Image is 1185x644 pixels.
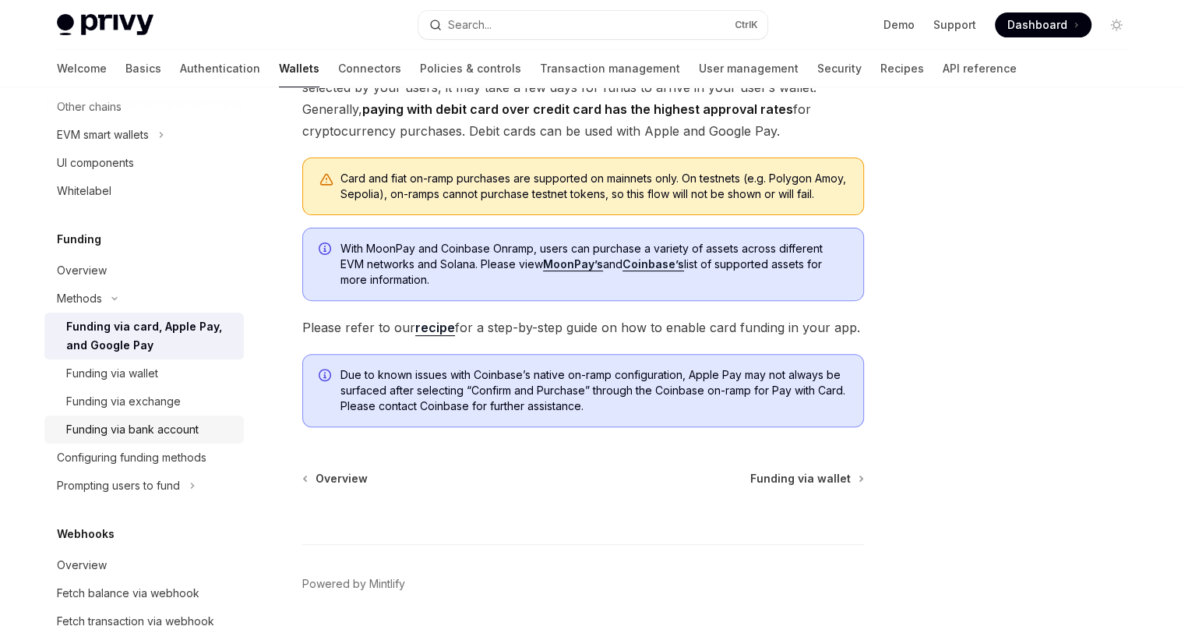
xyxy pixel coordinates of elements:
[44,387,244,416] a: Funding via exchange
[622,257,684,271] a: Coinbase’s
[302,55,864,142] span: Please note that these purchases are not immediate, and depending on the payment method selected ...
[57,525,115,543] h5: Webhooks
[57,14,153,36] img: light logo
[57,584,199,603] div: Fetch balance via webhook
[44,257,244,285] a: Overview
[44,313,244,359] a: Funding via card, Apple Pay, and Google Pay
[66,420,199,439] div: Funding via bank account
[57,556,107,575] div: Overview
[319,172,334,188] svg: Warning
[57,154,134,172] div: UI components
[57,261,107,280] div: Overview
[817,50,862,87] a: Security
[340,171,848,202] div: Card and fiat on-ramp purchases are supported on mainnets only. On testnets (e.g. Polygon Amoy, S...
[44,551,244,579] a: Overview
[319,242,334,258] svg: Info
[943,50,1017,87] a: API reference
[699,50,799,87] a: User management
[750,471,851,487] span: Funding via wallet
[66,392,181,411] div: Funding via exchange
[57,50,107,87] a: Welcome
[57,289,102,308] div: Methods
[1104,12,1129,37] button: Toggle dark mode
[44,359,244,387] a: Funding via wallet
[44,149,244,177] a: UI components
[880,50,924,87] a: Recipes
[362,101,793,117] strong: paying with debit card over credit card has the highest approval rates
[338,50,401,87] a: Connectors
[57,230,101,249] h5: Funding
[44,177,244,205] a: Whitelabel
[735,19,758,31] span: Ctrl K
[57,182,111,200] div: Whitelabel
[57,126,149,144] div: EVM smart wallets
[420,50,521,87] a: Policies & controls
[304,471,368,487] a: Overview
[418,11,767,39] button: Search...CtrlK
[66,364,158,383] div: Funding via wallet
[125,50,161,87] a: Basics
[319,369,334,384] svg: Info
[279,50,319,87] a: Wallets
[340,241,848,288] span: With MoonPay and Coinbase Onramp, users can purchase a variety of assets across different EVM net...
[57,612,214,631] div: Fetch transaction via webhook
[448,16,492,34] div: Search...
[44,579,244,607] a: Fetch balance via webhook
[415,320,455,336] a: recipe
[302,317,864,338] span: Please refer to our for a step-by-step guide on how to enable card funding in your app.
[883,17,915,33] a: Demo
[540,50,680,87] a: Transaction management
[66,317,235,355] div: Funding via card, Apple Pay, and Google Pay
[316,471,368,487] span: Overview
[44,444,244,472] a: Configuring funding methods
[302,576,405,592] a: Powered by Mintlify
[44,607,244,635] a: Fetch transaction via webhook
[180,50,260,87] a: Authentication
[340,367,848,414] span: Due to known issues with Coinbase’s native on-ramp configuration, Apple Pay may not always be sur...
[44,416,244,444] a: Funding via bank account
[57,476,180,495] div: Prompting users to fund
[1007,17,1067,33] span: Dashboard
[995,12,1092,37] a: Dashboard
[750,471,862,487] a: Funding via wallet
[57,448,206,467] div: Configuring funding methods
[543,257,603,271] a: MoonPay’s
[933,17,976,33] a: Support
